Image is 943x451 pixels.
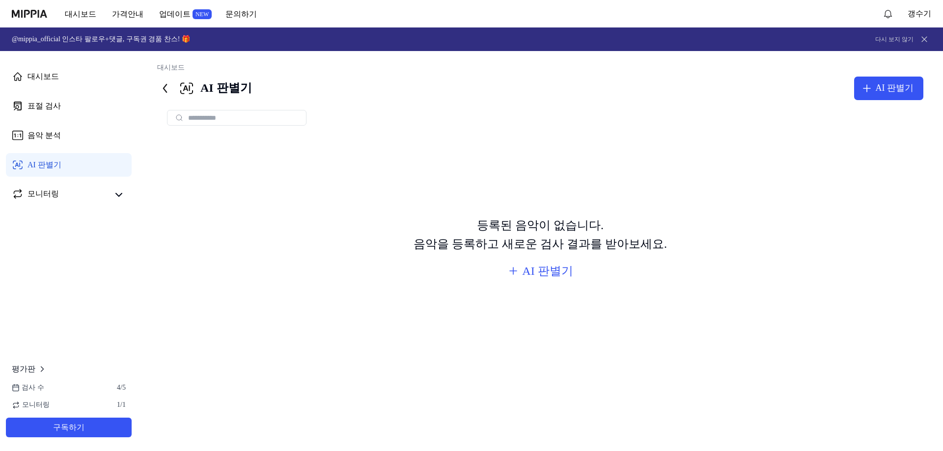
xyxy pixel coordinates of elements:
button: 대시보드 [57,4,100,24]
button: 가격안내 [100,4,143,24]
div: NEW [181,9,200,19]
div: 표절 검사 [28,100,57,112]
a: 대시보드 [6,65,132,88]
a: 업데이트NEW [143,0,206,27]
div: AI 판별기 [526,262,570,280]
button: 구독하기 [6,418,132,437]
img: logo [12,10,47,18]
button: 업데이트NEW [143,4,206,24]
div: 대시보드 [28,71,55,82]
h1: @mippia_official 인스타 팔로우+댓글, 구독권 경품 찬스! 🎁 [12,34,179,44]
div: 모니터링 [28,188,55,202]
a: 대시보드 [157,63,181,71]
button: AI 판별기 [511,262,570,280]
div: AI 판별기 [28,159,57,171]
span: 4 / 5 [114,383,126,393]
div: AI 판별기 [157,77,244,100]
span: 평가판 [12,363,32,375]
a: 평가판 [12,363,44,375]
div: 등록된 음악이 없습니다. 음악을 등록하고 새로운 검사 결과를 받아보세요. [428,216,653,254]
button: 갱수기 [911,8,931,20]
button: 문의하기 [206,4,249,24]
div: 음악 분석 [28,130,57,141]
span: 모니터링 [12,400,46,410]
div: AI 판별기 [880,81,914,95]
img: 알림 [885,8,897,20]
a: 표절 검사 [6,94,132,118]
a: 모니터링 [12,188,108,202]
span: 검사 수 [12,383,41,393]
button: AI 판별기 [859,77,923,100]
a: 음악 분석 [6,124,132,147]
a: AI 판별기 [6,153,132,177]
span: 1 / 1 [116,400,126,410]
button: 다시 보지 않기 [881,35,914,44]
